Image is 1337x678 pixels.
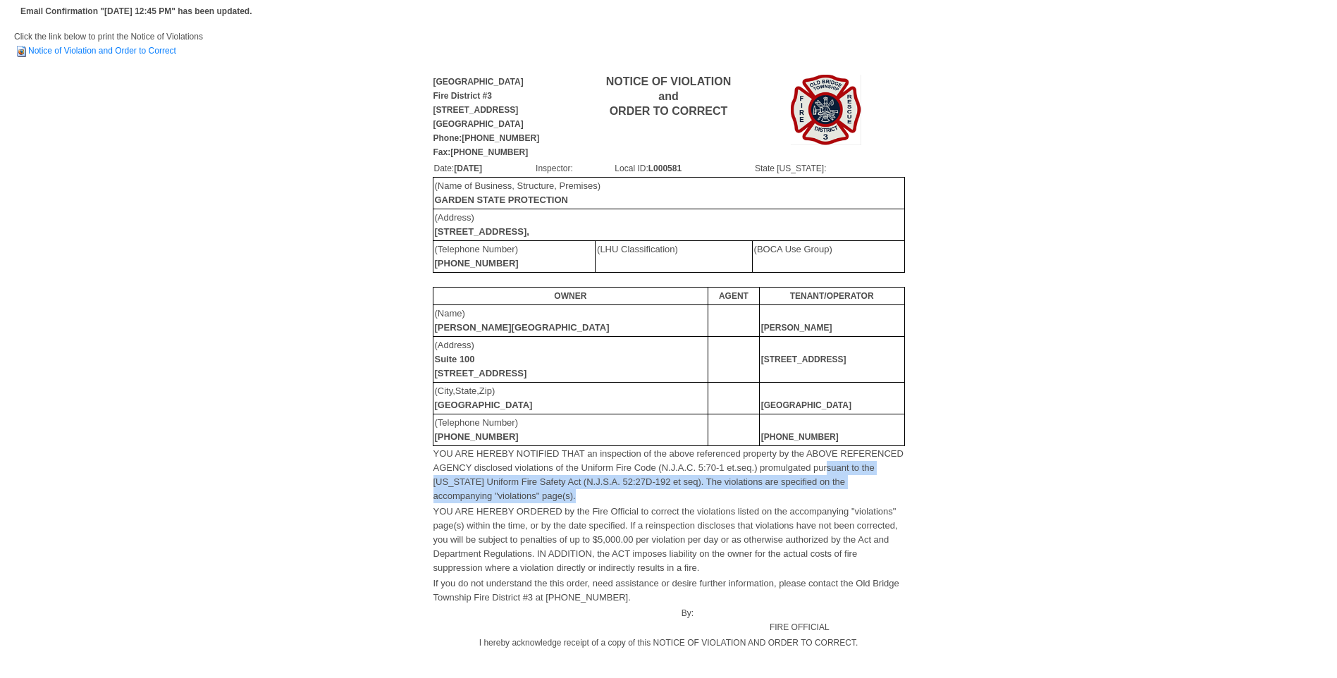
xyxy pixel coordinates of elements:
font: (Name) [435,308,610,333]
b: [GEOGRAPHIC_DATA] [761,400,851,410]
b: [PHONE_NUMBER] [435,431,519,442]
td: Local ID: [614,161,754,176]
font: (Telephone Number) [435,244,519,269]
td: I hereby acknowledge receipt of a copy of this NOTICE OF VIOLATION AND ORDER TO CORRECT. [433,635,905,651]
b: OWNER [554,291,586,301]
td: FIRE OFFICIAL [694,605,904,635]
td: State [US_STATE]: [754,161,904,176]
img: Image [791,75,861,145]
b: [GEOGRAPHIC_DATA] [435,400,533,410]
b: [PHONE_NUMBER] [435,258,519,269]
b: NOTICE OF VIOLATION and ORDER TO CORRECT [606,75,731,117]
span: Click the link below to print the Notice of Violations [14,32,203,56]
b: AGENT [719,291,748,301]
font: (Address) [435,340,527,378]
b: GARDEN STATE PROTECTION [435,195,568,205]
font: (BOCA Use Group) [754,244,832,254]
b: [PERSON_NAME] [761,323,832,333]
font: If you do not understand the this order, need assistance or desire further information, please co... [433,578,899,603]
font: (Telephone Number) [435,417,519,442]
font: (Name of Business, Structure, Premises) [435,180,601,205]
b: [STREET_ADDRESS], [435,226,529,237]
b: [GEOGRAPHIC_DATA] Fire District #3 [STREET_ADDRESS] [GEOGRAPHIC_DATA] Phone:[PHONE_NUMBER] Fax:[P... [433,77,540,157]
td: Inspector: [535,161,614,176]
b: TENANT/OPERATOR [790,291,874,301]
font: YOU ARE HEREBY NOTIFIED THAT an inspection of the above referenced property by the ABOVE REFERENC... [433,448,904,501]
a: Notice of Violation and Order to Correct [14,46,176,56]
img: HTML Document [14,44,28,58]
b: [PHONE_NUMBER] [761,432,839,442]
b: Suite 100 [STREET_ADDRESS] [435,354,527,378]
b: [DATE] [454,164,482,173]
font: (City,State,Zip) [435,386,533,410]
font: (LHU Classification) [597,244,678,254]
td: By: [433,605,695,635]
b: [STREET_ADDRESS] [761,355,846,364]
td: Date: [433,161,536,176]
font: YOU ARE HEREBY ORDERED by the Fire Official to correct the violations listed on the accompanying ... [433,506,898,573]
font: (Address) [435,212,529,237]
b: L000581 [648,164,682,173]
td: Email Confirmation "[DATE] 12:45 PM" has been updated. [18,2,254,20]
b: [PERSON_NAME][GEOGRAPHIC_DATA] [435,322,610,333]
